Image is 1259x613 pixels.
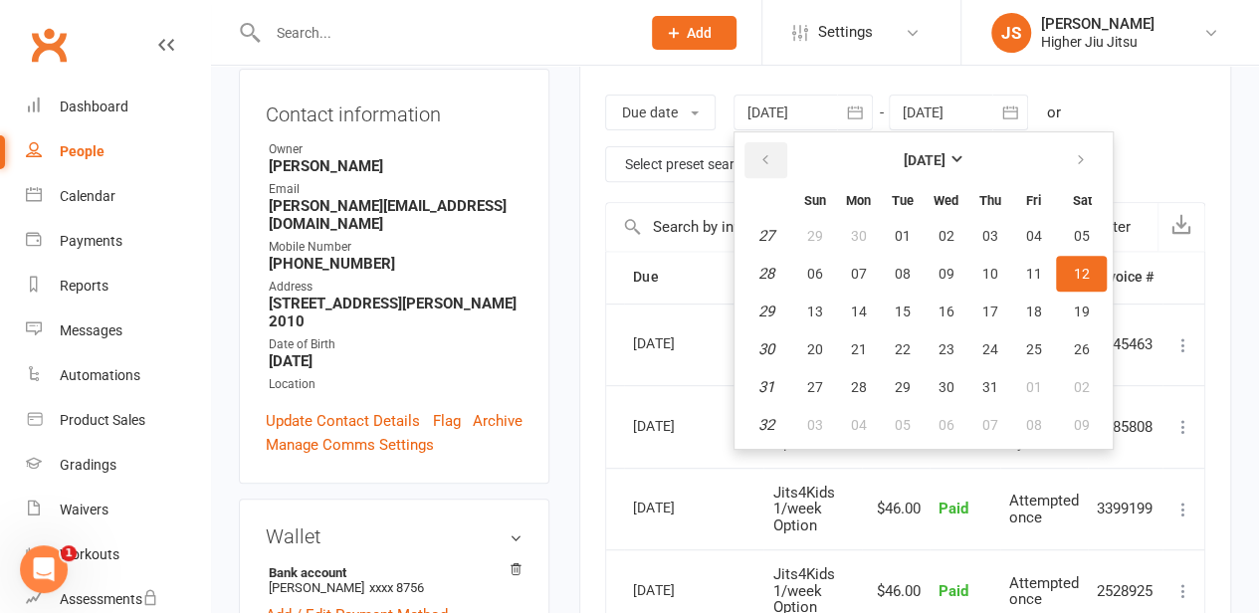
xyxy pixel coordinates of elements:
[1009,574,1079,609] span: Attempted once
[1056,256,1107,292] button: 12
[1025,304,1041,319] span: 18
[269,335,523,354] div: Date of Birth
[850,417,866,433] span: 04
[60,322,122,338] div: Messages
[26,174,210,219] a: Calendar
[1056,294,1107,329] button: 19
[652,16,736,50] button: Add
[881,331,923,367] button: 22
[1046,101,1060,124] div: or
[60,233,122,249] div: Payments
[269,352,523,370] strong: [DATE]
[758,340,774,358] em: 30
[837,407,879,443] button: 04
[968,256,1010,292] button: 10
[26,353,210,398] a: Automations
[26,219,210,264] a: Payments
[837,218,879,254] button: 30
[269,255,523,273] strong: [PHONE_NUMBER]
[806,341,822,357] span: 20
[60,457,116,473] div: Gradings
[938,379,953,395] span: 30
[837,331,879,367] button: 21
[818,10,873,55] span: Settings
[793,407,835,443] button: 03
[850,266,866,282] span: 07
[894,266,910,282] span: 08
[1012,331,1054,367] button: 25
[806,379,822,395] span: 27
[60,188,115,204] div: Calendar
[1056,407,1107,443] button: 09
[1074,304,1090,319] span: 19
[881,369,923,405] button: 29
[60,278,108,294] div: Reports
[968,407,1010,443] button: 07
[891,193,913,208] small: Tuesday
[968,218,1010,254] button: 03
[61,545,77,561] span: 1
[606,203,1059,251] input: Search by invoice number
[793,369,835,405] button: 27
[938,304,953,319] span: 16
[269,238,523,257] div: Mobile Number
[803,193,825,208] small: Sunday
[978,193,1000,208] small: Thursday
[269,375,523,394] div: Location
[1074,266,1090,282] span: 12
[1088,304,1162,386] td: 7045463
[894,379,910,395] span: 29
[266,433,434,457] a: Manage Comms Settings
[60,591,158,607] div: Assessments
[894,228,910,244] span: 01
[1074,228,1090,244] span: 05
[633,492,725,522] div: [DATE]
[269,278,523,297] div: Address
[981,228,997,244] span: 03
[925,369,966,405] button: 30
[60,367,140,383] div: Automations
[633,410,725,441] div: [DATE]
[60,99,128,114] div: Dashboard
[968,294,1010,329] button: 17
[846,193,871,208] small: Monday
[758,227,774,245] em: 27
[26,532,210,577] a: Workouts
[26,264,210,308] a: Reports
[981,341,997,357] span: 24
[850,228,866,244] span: 30
[687,25,712,41] span: Add
[903,152,944,168] strong: [DATE]
[266,409,420,433] a: Update Contact Details
[1012,218,1054,254] button: 04
[938,266,953,282] span: 09
[1025,417,1041,433] span: 08
[605,95,716,130] button: Due date
[968,331,1010,367] button: 24
[758,416,774,434] em: 32
[26,129,210,174] a: People
[60,412,145,428] div: Product Sales
[60,502,108,517] div: Waivers
[1056,331,1107,367] button: 26
[894,304,910,319] span: 15
[60,546,119,562] div: Workouts
[981,266,997,282] span: 10
[881,407,923,443] button: 05
[1025,341,1041,357] span: 25
[26,488,210,532] a: Waivers
[862,468,930,550] td: $46.00
[850,304,866,319] span: 14
[939,500,968,517] span: Paid
[837,369,879,405] button: 28
[925,256,966,292] button: 09
[269,197,523,233] strong: [PERSON_NAME][EMAIL_ADDRESS][DOMAIN_NAME]
[1009,492,1079,526] span: Attempted once
[633,574,725,605] div: [DATE]
[24,20,74,70] a: Clubworx
[1072,193,1091,208] small: Saturday
[26,308,210,353] a: Messages
[938,228,953,244] span: 02
[1012,294,1054,329] button: 18
[1025,379,1041,395] span: 01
